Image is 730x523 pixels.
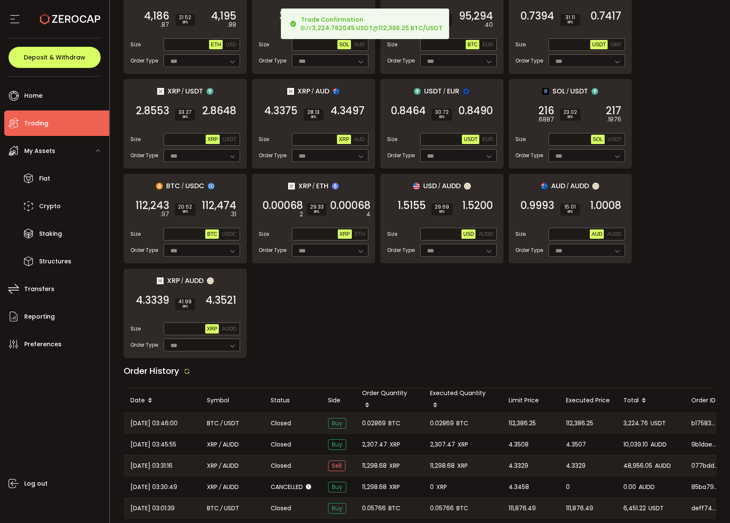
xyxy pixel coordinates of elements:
[559,396,617,405] div: Executed Price
[202,107,236,115] span: 2.8648
[458,440,468,449] span: XRP
[298,181,311,191] span: XRP
[185,86,203,96] span: USDT
[387,246,415,254] span: Order Type
[178,204,192,209] span: 20.52
[566,503,593,513] span: 111,876.49
[362,503,386,513] span: 0.05766
[207,418,219,428] span: BTC
[459,12,493,20] span: 95,294
[328,503,346,514] span: Buy
[389,482,400,492] span: XRP
[435,204,449,209] span: 29.69
[515,57,543,65] span: Order Type
[466,40,479,49] button: BTC
[389,461,400,471] span: XRP
[591,88,598,95] img: usdt_portfolio.svg
[271,483,303,492] span: Cancelled
[206,296,236,305] span: 4.3521
[566,461,586,471] span: 4.3329
[136,107,169,115] span: 2.8553
[271,440,291,449] span: Closed
[339,42,349,48] span: SOL
[178,299,192,304] span: 41.99
[130,461,173,471] span: [DATE] 03:31:16
[570,181,589,191] span: AUDD
[301,15,442,32] div: BUY @
[591,12,621,20] span: 0.7417
[271,461,291,470] span: Closed
[623,418,648,428] span: 3,224.76
[185,181,204,191] span: USDC
[442,181,461,191] span: AUDD
[337,40,351,49] button: SOL
[564,204,577,209] span: 15.01
[219,461,221,471] em: /
[311,88,314,95] em: /
[130,325,141,333] span: Size
[8,47,101,68] button: Deposit & Withdraw
[435,115,449,120] i: BPS
[563,110,577,115] span: 23.02
[509,461,528,471] span: 4.3329
[130,230,141,238] span: Size
[590,201,621,210] span: 1.0008
[301,15,363,24] b: Trade Confirmation
[207,461,218,471] span: XRP
[24,311,55,323] span: Reporting
[207,503,219,513] span: BTC
[447,86,459,96] span: EUR
[130,57,158,65] span: Order Type
[590,40,608,49] button: USDT
[178,110,192,115] span: 33.27
[606,107,621,115] span: 217
[542,88,549,95] img: sol_portfolio.png
[222,326,236,332] span: AUDD
[160,210,169,219] em: .97
[481,40,495,49] button: EUR
[259,230,269,238] span: Size
[591,135,605,144] button: SOL
[178,115,192,120] i: BPS
[200,396,264,405] div: Symbol
[259,57,286,65] span: Order Type
[467,42,478,48] span: BTC
[207,482,218,492] span: XRP
[136,296,169,305] span: 4.3339
[362,440,387,449] span: 2,307.47
[211,42,221,48] span: ETH
[259,152,286,159] span: Order Type
[205,324,219,334] button: XRP
[209,40,223,49] button: ETH
[230,210,236,219] em: .31
[463,88,470,95] img: eur_portfolio.svg
[207,440,218,449] span: XRP
[321,396,355,405] div: Side
[398,201,426,210] span: 1.5155
[456,503,468,513] span: BTC
[362,482,387,492] span: 11,298.68
[124,393,200,408] div: Date
[339,136,349,142] span: XRP
[538,115,554,124] em: .6887
[136,201,169,210] span: 112,243
[564,20,577,25] i: BPS
[566,418,593,428] span: 112,386.25
[462,135,479,144] button: USDT
[219,482,221,492] em: /
[222,231,236,237] span: USDC
[39,172,50,185] span: Fiat
[130,482,177,492] span: [DATE] 03:30:49
[592,42,606,48] span: USDT
[355,388,423,413] div: Order Quantity
[388,418,400,428] span: BTC
[509,503,536,513] span: 111,876.49
[24,478,48,490] span: Log out
[570,86,588,96] span: USDT
[181,88,184,95] em: /
[482,42,493,48] span: EUR
[566,88,569,95] em: /
[24,117,48,130] span: Trading
[39,200,61,212] span: Crypto
[24,54,85,60] span: Deposit & Withdraw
